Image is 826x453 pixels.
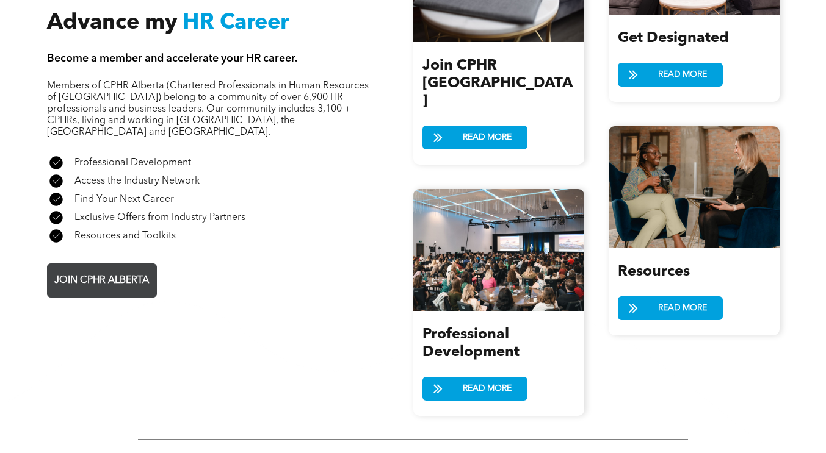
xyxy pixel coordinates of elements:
[47,12,177,34] span: Advance my
[618,31,729,46] span: Get Designated
[618,296,723,320] a: READ MORE
[654,297,711,319] span: READ MORE
[618,63,723,87] a: READ MORE
[422,377,527,401] a: READ MORE
[458,377,516,400] span: READ MORE
[458,126,516,149] span: READ MORE
[74,176,200,186] span: Access the Industry Network
[422,327,520,360] span: Professional Development
[183,12,289,34] span: HR Career
[47,81,369,137] span: Members of CPHR Alberta (Chartered Professionals in Human Resources of [GEOGRAPHIC_DATA]) belong ...
[74,231,176,241] span: Resources and Toolkits
[74,158,191,168] span: Professional Development
[654,63,711,86] span: READ MORE
[74,194,174,204] span: Find Your Next Career
[74,213,245,223] span: Exclusive Offers from Industry Partners
[47,263,157,298] a: JOIN CPHR ALBERTA
[422,59,573,109] span: Join CPHR [GEOGRAPHIC_DATA]
[422,126,527,149] a: READ MORE
[47,53,298,64] span: Become a member and accelerate your HR career.
[50,269,153,293] span: JOIN CPHR ALBERTA
[618,265,690,279] span: Resources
